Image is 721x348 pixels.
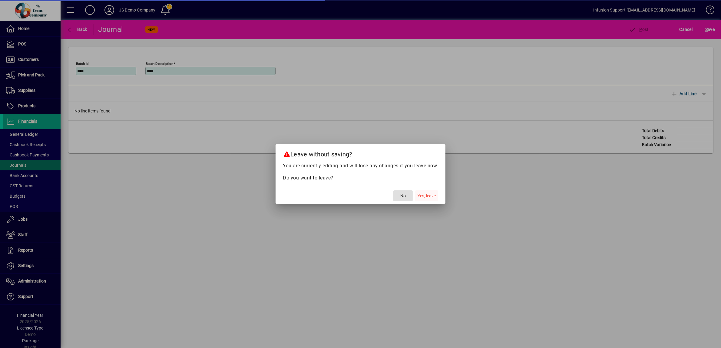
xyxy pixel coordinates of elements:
p: Do you want to leave? [283,174,438,182]
span: No [400,193,406,199]
button: Yes, leave [415,190,438,201]
span: Yes, leave [418,193,436,199]
h2: Leave without saving? [276,144,445,162]
button: No [393,190,413,201]
p: You are currently editing and will lose any changes if you leave now. [283,162,438,169]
